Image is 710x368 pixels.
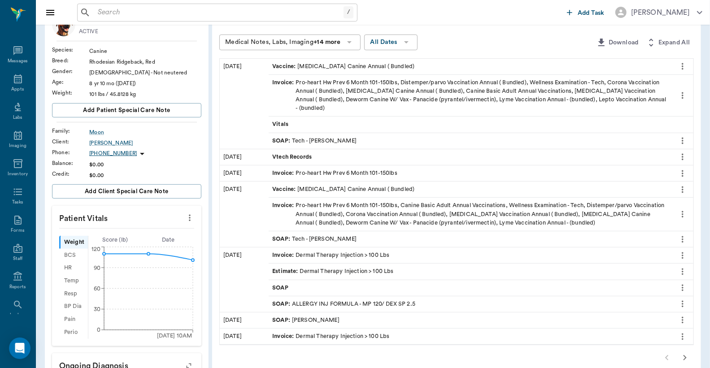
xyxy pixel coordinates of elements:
[675,166,690,181] button: more
[272,78,668,113] div: Pro-heart Hw Prev 6 Month 101-150lbs, Distemper/parvo Vaccination Annual ( Bundled), Wellness Exa...
[52,127,89,135] div: Family :
[89,79,201,87] div: 8 yr 10 mo ([DATE])
[272,62,297,71] span: Vaccine :
[272,332,389,341] div: Dermal Therapy Injection > 100 Lbs
[272,332,296,341] span: Invoice :
[642,35,694,51] button: Expand All
[314,39,340,45] b: +14 more
[220,312,269,328] div: [DATE]
[9,338,30,359] div: Open Intercom Messenger
[94,307,100,312] tspan: 30
[59,274,88,287] div: Temp
[59,287,88,300] div: Resp
[272,316,292,325] span: SOAP :
[89,139,201,147] a: [PERSON_NAME]
[675,88,690,103] button: more
[52,56,89,65] div: Breed :
[59,313,88,326] div: Pain
[608,4,710,21] button: [PERSON_NAME]
[272,120,290,129] span: Vitals
[79,27,98,35] p: ACTIVE
[12,199,23,206] div: Tasks
[9,284,26,290] div: Reports
[94,265,100,270] tspan: 90
[59,300,88,313] div: BP Dia
[89,47,201,55] div: Canine
[272,185,414,194] div: [MEDICAL_DATA] Canine Annual ( Bundled)
[89,69,201,77] div: [DEMOGRAPHIC_DATA] - Not neutered
[675,232,690,247] button: more
[272,251,389,260] div: Dermal Therapy Injection > 100 Lbs
[272,235,357,243] div: Tech - [PERSON_NAME]
[52,89,89,97] div: Weight :
[675,207,690,222] button: more
[675,59,690,74] button: more
[658,37,690,48] span: Expand All
[592,35,642,51] button: Download
[220,59,269,149] div: [DATE]
[52,184,201,199] button: Add client Special Care Note
[272,169,296,178] span: Invoice :
[631,7,690,18] div: [PERSON_NAME]
[272,300,415,308] div: ALLERGY INJ FORMULA - MP 120/ DEX SP 2.5
[272,78,296,113] span: Invoice :
[89,171,201,179] div: $0.00
[8,58,28,65] div: Messages
[225,37,340,48] div: Medical Notes, Labs, Imaging
[88,236,142,244] div: Score ( lb )
[59,236,88,249] div: Weight
[272,267,300,276] span: Estimate :
[675,248,690,263] button: more
[13,255,22,262] div: Staff
[52,13,75,36] img: Profile Image
[675,264,690,279] button: more
[272,153,314,161] span: Vtech Records
[272,235,292,243] span: SOAP :
[59,249,88,262] div: BCS
[8,171,28,178] div: Inventory
[94,286,100,291] tspan: 60
[59,326,88,339] div: Perio
[85,186,169,196] span: Add client Special Care Note
[52,159,89,167] div: Balance :
[52,103,201,117] button: Add patient Special Care Note
[52,67,89,75] div: Gender :
[157,333,192,338] tspan: [DATE] 10AM
[59,262,88,275] div: HR
[675,182,690,197] button: more
[97,327,100,333] tspan: 0
[220,165,269,181] div: [DATE]
[52,206,201,228] p: Patient Vitals
[364,35,418,50] button: All Dates
[272,300,292,308] span: SOAP :
[52,78,89,86] div: Age :
[272,316,340,325] div: [PERSON_NAME]
[52,170,89,178] div: Credit :
[52,138,89,146] div: Client :
[272,185,297,194] span: Vaccine :
[41,4,59,22] button: Close drawer
[563,4,608,21] button: Add Task
[89,128,201,136] a: Moon
[272,201,296,227] span: Invoice :
[272,137,357,145] div: Tech - [PERSON_NAME]
[272,284,290,292] span: SOAP
[9,143,26,149] div: Imaging
[83,105,170,115] span: Add patient Special Care Note
[220,182,269,247] div: [DATE]
[13,114,22,121] div: Labs
[675,280,690,295] button: more
[272,169,397,178] div: Pro-heart Hw Prev 6 Month 101-150lbs
[89,150,137,157] p: [PHONE_NUMBER]
[344,6,353,18] div: /
[11,86,24,93] div: Appts
[272,137,292,145] span: SOAP :
[272,62,414,71] div: [MEDICAL_DATA] Canine Annual ( Bundled)
[89,90,201,98] div: 101 lbs / 45.8128 kg
[91,247,100,252] tspan: 120
[52,148,89,156] div: Phone :
[11,227,24,234] div: Forms
[272,267,393,276] div: Dermal Therapy Injection > 100 Lbs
